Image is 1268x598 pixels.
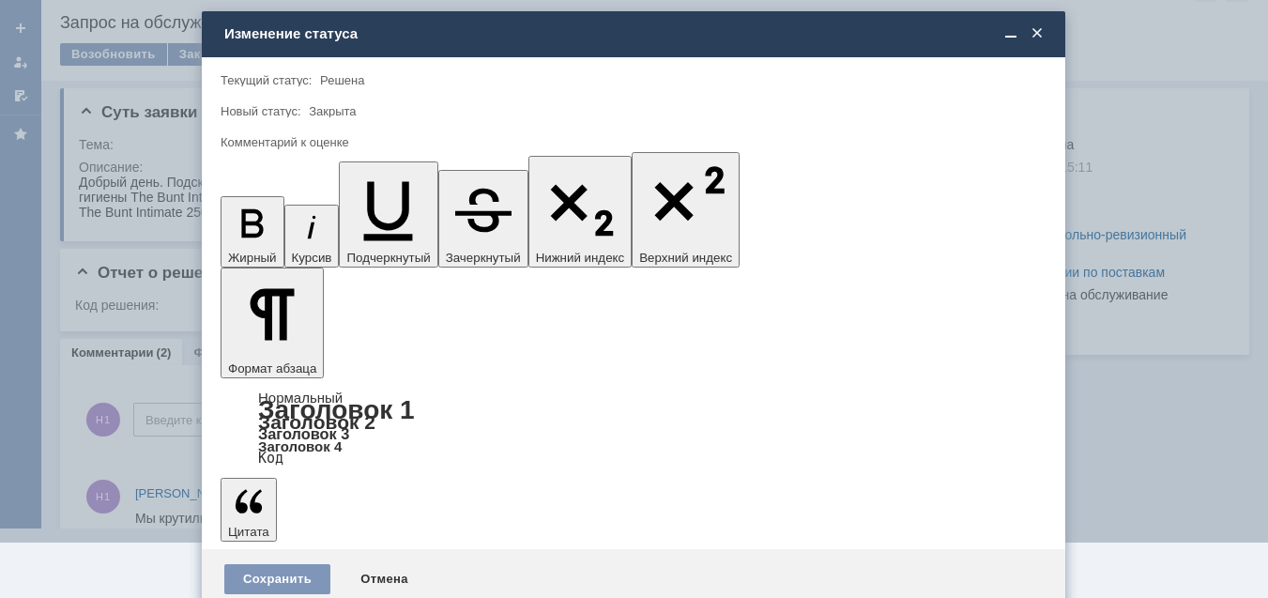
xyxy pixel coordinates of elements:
span: Жирный [228,251,277,265]
div: Формат абзаца [221,391,1046,465]
div: Комментарий к оценке [221,136,1043,148]
span: Нижний индекс [536,251,625,265]
span: Курсив [292,251,332,265]
span: Зачеркнутый [446,251,521,265]
button: Нижний индекс [528,156,633,268]
span: Цитата [228,525,269,539]
button: Подчеркнутый [339,161,437,268]
a: Нормальный [258,390,343,406]
button: Верхний индекс [632,152,740,268]
div: Изменение статуса [224,25,1046,42]
a: Код [258,450,283,467]
a: Заголовок 4 [258,438,342,454]
a: Заголовок 2 [258,411,375,433]
span: Закрыта [309,104,356,118]
span: Подчеркнутый [346,251,430,265]
span: Верхний индекс [639,251,732,265]
a: Заголовок 1 [258,395,415,424]
a: Заголовок 3 [258,425,349,442]
label: Текущий статус: [221,73,312,87]
button: Формат абзаца [221,268,324,378]
button: Зачеркнутый [438,170,528,268]
span: Свернуть (Ctrl + M) [1001,25,1020,42]
button: Цитата [221,478,277,542]
button: Курсив [284,205,340,268]
span: Закрыть [1028,25,1046,42]
span: Решена [320,73,364,87]
label: Новый статус: [221,104,301,118]
button: Жирный [221,196,284,268]
span: Формат абзаца [228,361,316,376]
